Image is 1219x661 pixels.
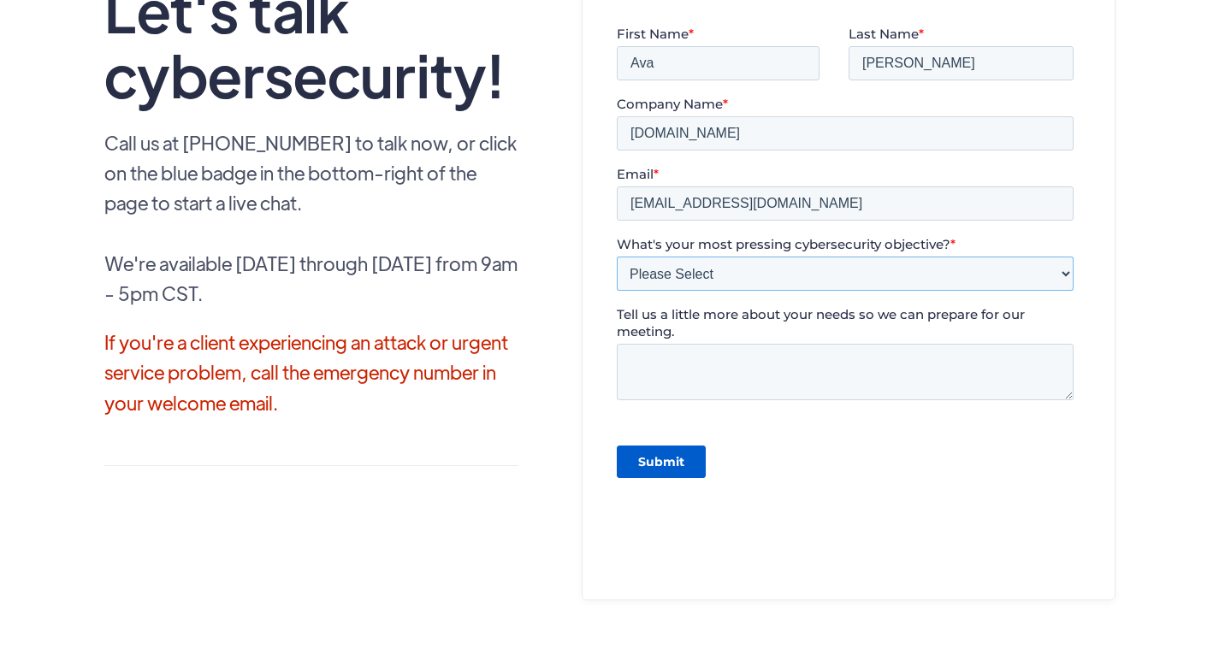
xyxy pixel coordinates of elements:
[934,476,1219,661] iframe: Chat Widget
[617,26,1080,553] iframe: Form 0
[104,127,519,308] p: Call us at [PHONE_NUMBER] to talk now, or click on the blue badge in the bottom-right of the page...
[104,327,519,417] p: If you're a client experiencing an attack or urgent service problem, call the emergency number in...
